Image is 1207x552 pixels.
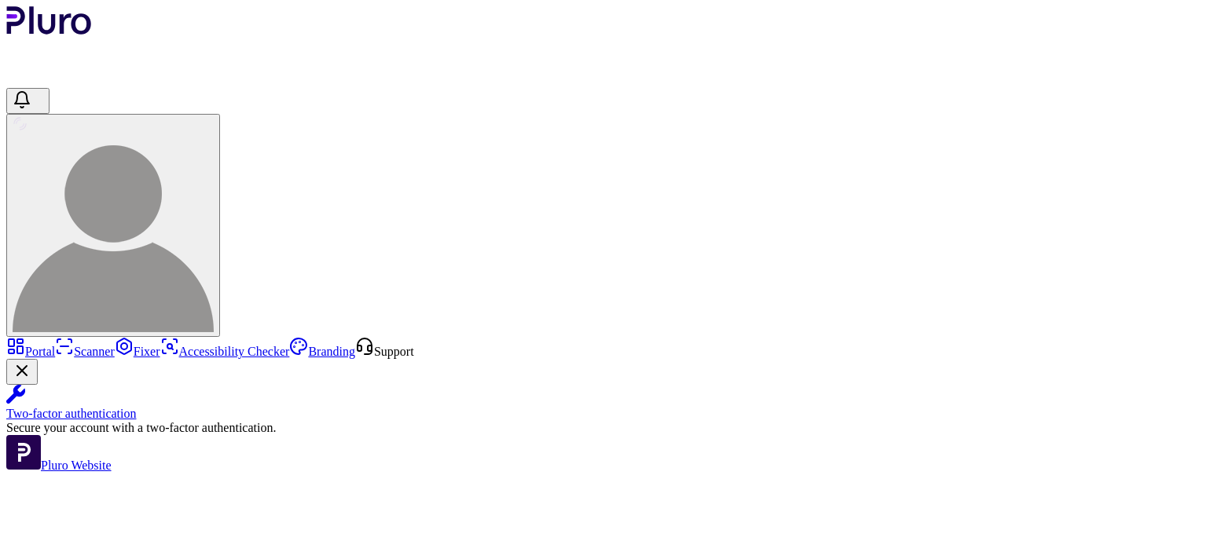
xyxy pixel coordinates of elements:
[6,114,220,337] button: User avatar
[6,385,1201,421] a: Two-factor authentication
[289,345,355,358] a: Branding
[6,88,50,114] button: Open notifications, you have 370 new notifications
[6,407,1201,421] div: Two-factor authentication
[13,131,214,332] img: User avatar
[6,459,112,472] a: Open Pluro Website
[355,345,414,358] a: Open Support screen
[55,345,115,358] a: Scanner
[6,337,1201,473] aside: Sidebar menu
[6,421,1201,435] div: Secure your account with a two-factor authentication.
[160,345,290,358] a: Accessibility Checker
[6,359,38,385] button: Close Two-factor authentication notification
[115,345,160,358] a: Fixer
[6,24,92,37] a: Logo
[6,345,55,358] a: Portal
